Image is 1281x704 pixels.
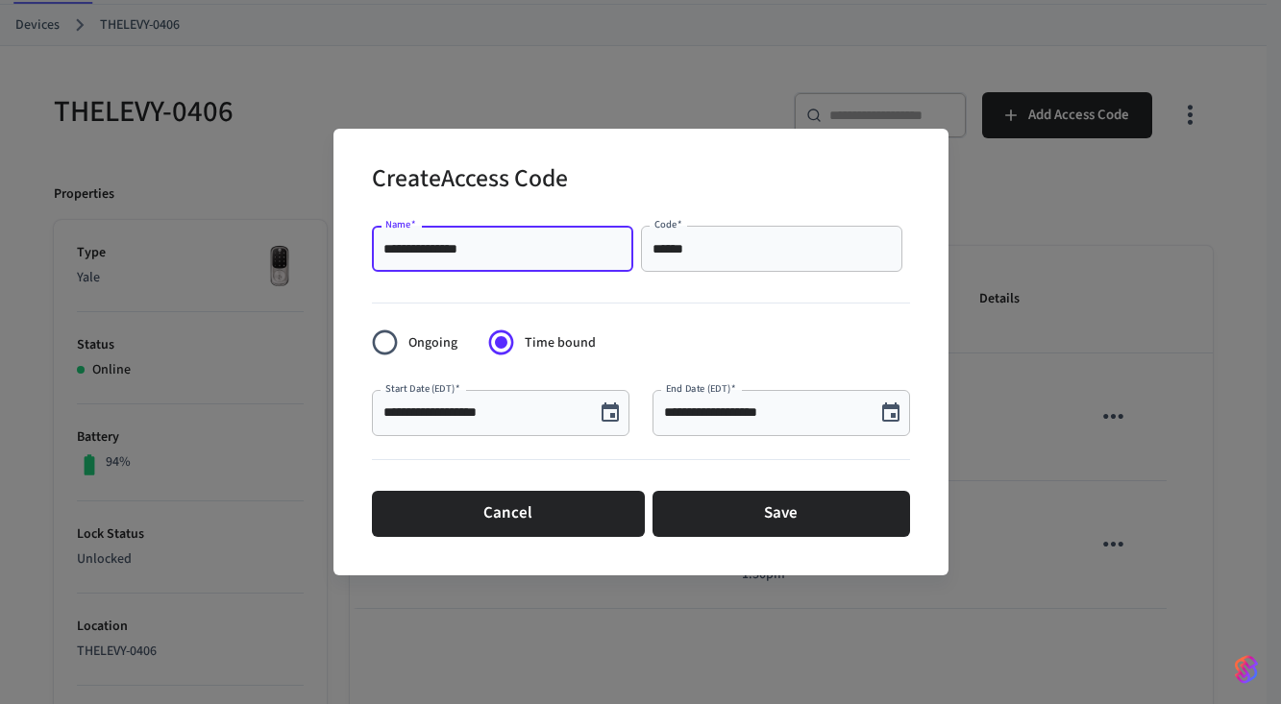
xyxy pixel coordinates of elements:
[653,491,910,537] button: Save
[385,381,459,396] label: Start Date (EDT)
[372,491,645,537] button: Cancel
[408,333,457,353] span: Ongoing
[872,394,910,432] button: Choose date, selected date is Oct 2, 2025
[1235,654,1258,685] img: SeamLogoGradient.69752ec5.svg
[385,217,416,231] label: Name
[372,152,568,210] h2: Create Access Code
[525,333,596,353] span: Time bound
[591,394,629,432] button: Choose date, selected date is Oct 2, 2025
[666,381,735,396] label: End Date (EDT)
[654,217,682,231] label: Code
